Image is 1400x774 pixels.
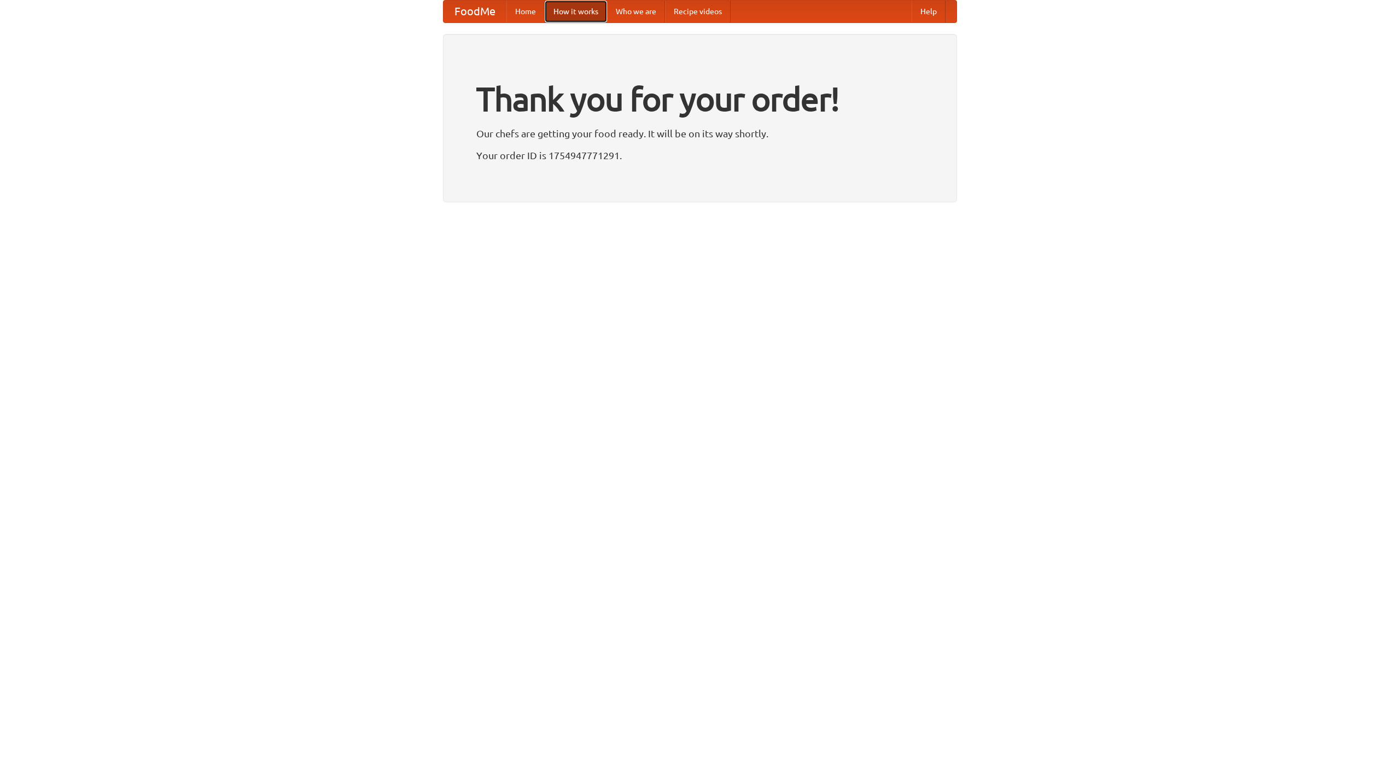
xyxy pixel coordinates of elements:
[476,73,924,125] h1: Thank you for your order!
[665,1,731,22] a: Recipe videos
[476,147,924,164] p: Your order ID is 1754947771291.
[506,1,545,22] a: Home
[476,125,924,142] p: Our chefs are getting your food ready. It will be on its way shortly.
[912,1,946,22] a: Help
[607,1,665,22] a: Who we are
[444,1,506,22] a: FoodMe
[545,1,607,22] a: How it works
